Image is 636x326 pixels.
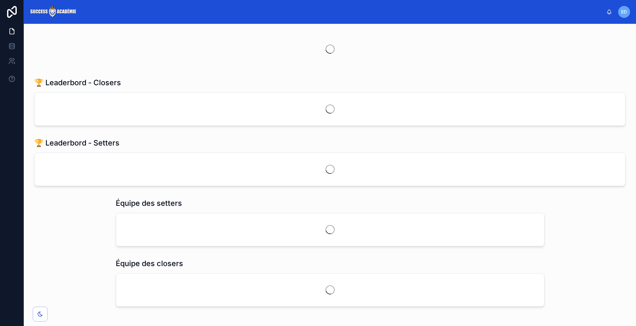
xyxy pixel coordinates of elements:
h1: 🏆 Leaderbord - Setters [34,138,119,148]
h1: Équipe des setters [116,198,182,208]
div: scrollable content [82,10,606,13]
h1: 🏆 Leaderbord - Closers [34,77,121,88]
img: App logo [30,6,76,18]
span: ED [621,9,627,15]
h1: Équipe des closers [116,258,183,269]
